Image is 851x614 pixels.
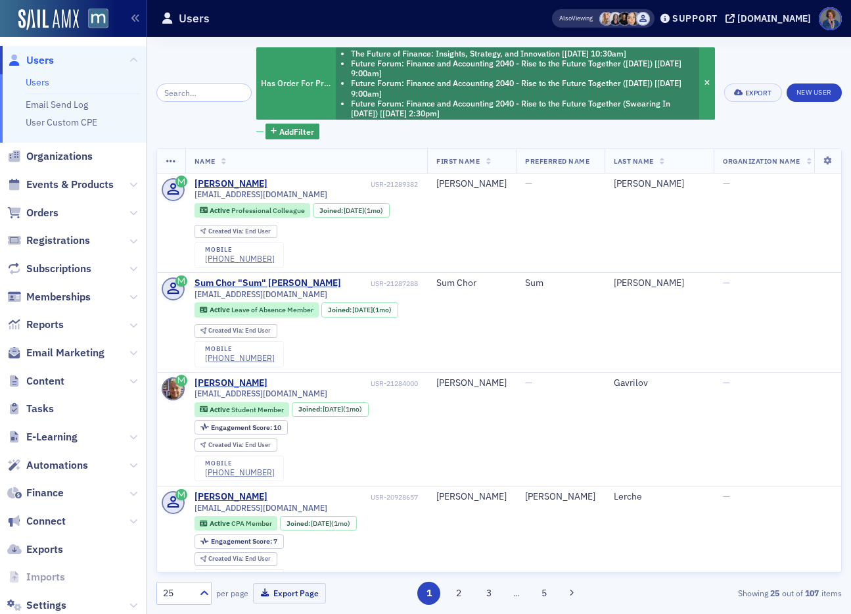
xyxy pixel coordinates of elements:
span: Leave of Absence Member [231,305,313,314]
a: [PERSON_NAME] [195,377,267,389]
div: USR-20928657 [269,493,418,502]
span: Exports [26,542,63,557]
div: Sum [525,277,595,289]
a: Content [7,374,64,389]
span: Professional Colleague [231,206,305,215]
span: Active [210,405,231,414]
span: Automations [26,458,88,473]
span: [EMAIL_ADDRESS][DOMAIN_NAME] [195,289,327,299]
span: First Name [436,156,480,166]
a: Email Marketing [7,346,104,360]
span: Users [26,53,54,68]
div: Gavrilov [614,377,704,389]
span: Reports [26,318,64,332]
span: Active [210,305,231,314]
div: Active: Active: CPA Member [195,516,278,531]
span: [DATE] [323,404,343,413]
li: Future Forum: Finance and Accounting 2040 - Rise to the Future Together ([DATE]) [[DATE] 9:00am] [351,78,696,99]
span: Orders [26,206,58,220]
span: Profile [819,7,842,30]
span: — [723,177,730,189]
span: Email Marketing [26,346,104,360]
span: Subscriptions [26,262,91,276]
div: Support [672,12,718,24]
a: Imports [7,570,65,584]
span: Joined : [328,306,353,314]
div: mobile [205,345,275,353]
div: End User [208,555,271,563]
button: 1 [417,582,440,605]
span: Viewing [559,14,593,23]
div: (1mo) [323,405,362,413]
div: [PHONE_NUMBER] [205,254,275,264]
span: Preferred Name [525,156,589,166]
span: Joined : [319,206,344,215]
button: Export [724,83,781,102]
div: Joined: 2025-08-11 00:00:00 [280,516,357,531]
span: Organization Name [723,156,800,166]
div: Export [745,89,772,97]
span: Settings [26,598,66,613]
div: (1mo) [311,519,350,528]
span: Active [210,519,231,528]
li: Future Forum: Finance and Accounting 2040 - Rise to the Future Together (Swearing In [DATE]) [[DA... [351,99,696,119]
div: End User [208,327,271,335]
div: Joined: 2025-08-30 00:00:00 [313,203,390,218]
a: [PERSON_NAME] [195,178,267,190]
div: End User [208,228,271,235]
div: Showing out of items [622,587,842,599]
span: [DATE] [311,519,331,528]
div: Engagement Score: 10 [195,420,288,435]
div: [PERSON_NAME] [436,491,507,503]
span: — [723,377,730,389]
span: Name [195,156,216,166]
a: Active CPA Member [200,519,271,528]
a: New User [787,83,842,102]
span: … [507,587,526,599]
div: Sum Chor "Sum" [PERSON_NAME] [195,277,341,289]
div: USR-21284000 [269,379,418,388]
label: per page [216,587,248,599]
span: Kelly Brown [609,12,622,26]
a: Exports [7,542,63,557]
span: Last Name [614,156,654,166]
div: Active: Active: Student Member [195,402,290,417]
li: Future Forum: Finance and Accounting 2040 - Rise to the Future Together ([DATE]) [[DATE] 9:00am] [351,59,696,79]
span: [EMAIL_ADDRESS][DOMAIN_NAME] [195,389,327,398]
div: Joined: 2025-08-25 00:00:00 [292,402,369,417]
span: Events & Products [26,177,114,192]
a: Tasks [7,402,54,416]
div: [PERSON_NAME] [436,377,507,389]
a: Users [26,76,49,88]
span: Add Filter [279,126,314,137]
h1: Users [179,11,210,26]
div: End User [208,442,271,449]
div: USR-21289382 [269,180,418,189]
div: 10 [211,424,281,431]
span: Active [210,206,231,215]
span: Engagement Score : [211,536,273,546]
span: Created Via : [208,227,245,235]
span: Has Order For Product [261,78,344,88]
span: Justin Chase [636,12,650,26]
div: Created Via: End User [195,438,277,452]
span: — [525,377,532,389]
span: Imports [26,570,65,584]
div: Engagement Score: 7 [195,534,284,549]
div: [PHONE_NUMBER] [205,353,275,363]
span: Joined : [287,519,311,528]
a: Subscriptions [7,262,91,276]
div: Created Via: End User [195,324,277,338]
div: [PERSON_NAME] [614,277,704,289]
span: CPA Member [231,519,272,528]
div: 7 [211,538,277,545]
a: Users [7,53,54,68]
span: Registrations [26,233,90,248]
a: Events & Products [7,177,114,192]
span: Created Via : [208,326,245,335]
span: — [723,277,730,289]
div: Sum Chor [436,277,507,289]
div: (1mo) [344,206,383,215]
div: [PERSON_NAME] [614,178,704,190]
